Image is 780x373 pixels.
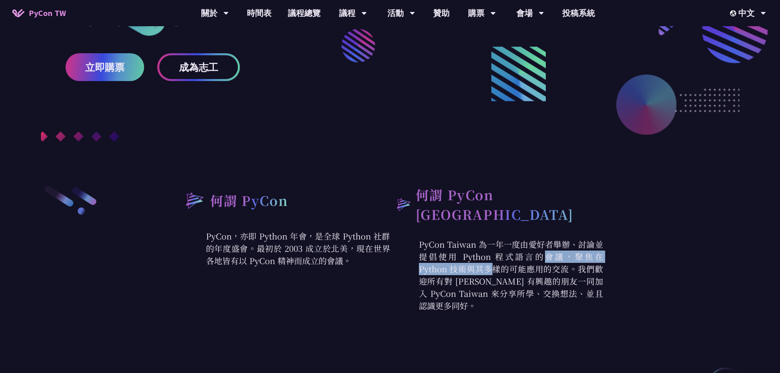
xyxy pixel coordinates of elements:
[157,53,240,81] a: 成為志工
[730,10,738,16] img: Locale Icon
[12,9,25,17] img: Home icon of PyCon TW 2025
[177,185,210,216] img: heading-bullet
[66,53,144,81] a: 立即購票
[210,190,288,210] h2: 何謂 PyCon
[416,185,603,224] h2: 何謂 PyCon [GEOGRAPHIC_DATA]
[179,62,218,72] span: 成為志工
[29,7,66,19] span: PyCon TW
[390,192,416,217] img: heading-bullet
[85,62,124,72] span: 立即購票
[390,238,603,312] p: PyCon Taiwan 為一年一度由愛好者舉辦、討論並提倡使用 Python 程式語言的會議，聚焦在 Python 技術與其多樣的可能應用的交流。我們歡迎所有對 [PERSON_NAME] 有...
[4,3,74,23] a: PyCon TW
[177,230,390,267] p: PyCon，亦即 Python 年會，是全球 Python 社群的年度盛會。最初於 2003 成立於北美，現在世界各地皆有以 PyCon 精神而成立的會議。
